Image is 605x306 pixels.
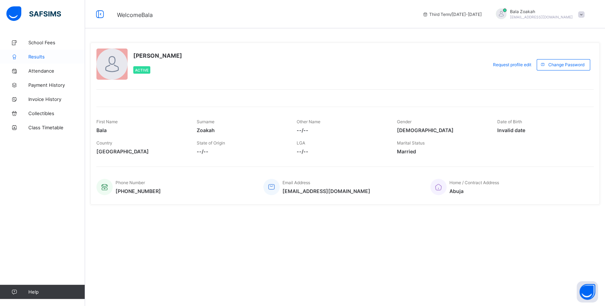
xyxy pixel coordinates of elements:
span: Bala [96,127,186,133]
span: Change Password [548,62,584,67]
span: Collectibles [28,110,85,116]
span: Invalid date [497,127,587,133]
span: Phone Number [116,180,145,185]
span: Results [28,54,85,59]
span: Help [28,289,85,295]
div: BalaZoakah [489,8,588,20]
span: [DEMOGRAPHIC_DATA] [397,127,487,133]
span: [GEOGRAPHIC_DATA] [96,148,186,154]
img: safsims [6,6,61,21]
button: Open asap [577,281,598,302]
span: --/-- [297,127,386,133]
span: [PHONE_NUMBER] [116,188,161,194]
span: Gender [397,119,411,124]
span: Bala Zoakah [510,9,573,14]
span: Active [135,68,149,72]
span: [PERSON_NAME] [133,52,182,59]
span: Marital Status [397,140,425,146]
span: LGA [297,140,305,146]
span: Invoice History [28,96,85,102]
span: Country [96,140,112,146]
span: Attendance [28,68,85,74]
span: Payment History [28,82,85,88]
span: [EMAIL_ADDRESS][DOMAIN_NAME] [282,188,370,194]
span: Welcome Bala [117,11,153,18]
span: School Fees [28,40,85,45]
span: First Name [96,119,118,124]
span: Married [397,148,487,154]
span: Email Address [282,180,310,185]
span: Abuja [449,188,499,194]
span: Other Name [297,119,320,124]
span: --/-- [297,148,386,154]
span: Home / Contract Address [449,180,499,185]
span: Surname [197,119,214,124]
span: Request profile edit [493,62,531,67]
span: Date of Birth [497,119,522,124]
span: --/-- [197,148,286,154]
span: Class Timetable [28,125,85,130]
span: session/term information [422,12,482,17]
span: [EMAIL_ADDRESS][DOMAIN_NAME] [510,15,573,19]
span: Zoakah [197,127,286,133]
span: State of Origin [197,140,225,146]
